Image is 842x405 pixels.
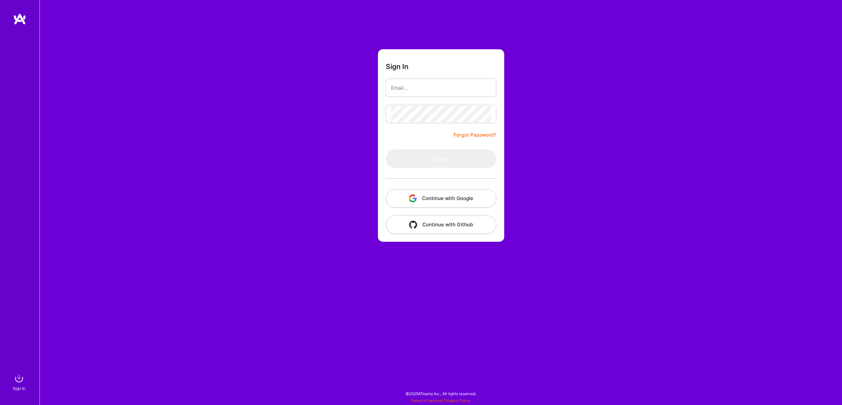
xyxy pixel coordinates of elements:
[409,221,417,229] img: icon
[386,62,409,71] h3: Sign In
[444,398,471,403] a: Privacy Policy
[391,79,491,96] input: Email...
[411,398,471,403] span: |
[386,215,496,234] button: Continue with Github
[13,13,26,25] img: logo
[409,194,417,202] img: icon
[13,385,25,392] div: Sign In
[14,372,26,392] a: sign inSign In
[454,131,496,139] a: Forgot Password?
[39,385,842,402] div: © 2025 ATeams Inc., All rights reserved.
[386,149,496,168] button: Sign In
[386,189,496,208] button: Continue with Google
[411,398,442,403] a: Terms of Service
[12,372,26,385] img: sign in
